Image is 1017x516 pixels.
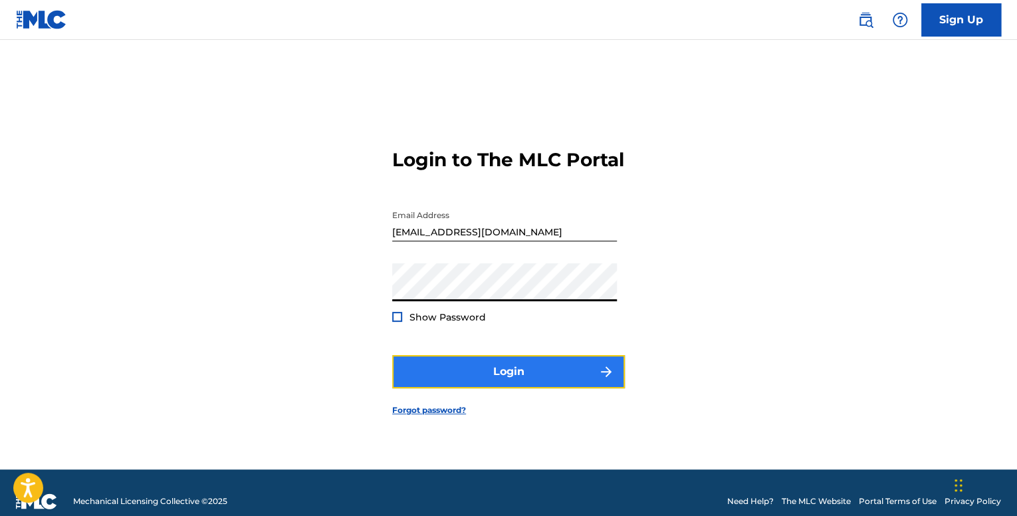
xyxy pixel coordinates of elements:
[887,7,913,33] div: Help
[73,495,227,507] span: Mechanical Licensing Collective © 2025
[409,311,486,323] span: Show Password
[16,10,67,29] img: MLC Logo
[392,355,625,388] button: Login
[392,404,466,416] a: Forgot password?
[782,495,851,507] a: The MLC Website
[16,493,57,509] img: logo
[852,7,879,33] a: Public Search
[857,12,873,28] img: search
[951,452,1017,516] iframe: Chat Widget
[392,148,624,172] h3: Login to The MLC Portal
[859,495,937,507] a: Portal Terms of Use
[945,495,1001,507] a: Privacy Policy
[955,465,962,505] div: Drag
[727,495,774,507] a: Need Help?
[921,3,1001,37] a: Sign Up
[598,364,614,380] img: f7272a7cc735f4ea7f67.svg
[892,12,908,28] img: help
